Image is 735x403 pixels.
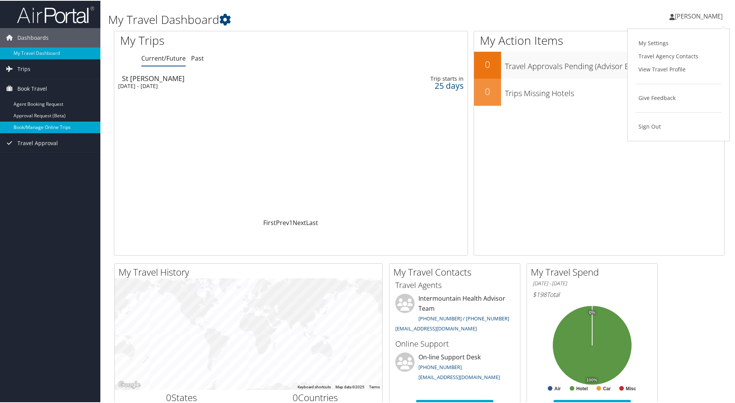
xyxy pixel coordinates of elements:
div: [DATE] - [DATE] [118,82,331,89]
span: $198 [533,290,547,298]
a: Last [306,218,318,226]
text: Hotel [576,385,588,391]
span: Map data ©2025 [335,384,364,388]
tspan: 0% [589,310,595,314]
h2: 0 [474,84,501,97]
a: Give Feedback [635,91,721,104]
a: View Travel Profile [635,62,721,75]
h3: Online Support [395,338,514,349]
a: [PERSON_NAME] [669,4,730,27]
div: Trip starts in [381,75,463,81]
a: Current/Future [141,53,186,62]
a: First [263,218,276,226]
img: Google [117,379,142,389]
a: 0Trips Missing Hotels [474,78,724,105]
span: 0 [293,390,298,403]
h2: My Travel History [119,265,382,278]
button: Keyboard shortcuts [298,384,331,389]
a: Next [293,218,306,226]
h2: 0 [474,57,501,70]
div: 25 days [381,81,463,88]
a: 0Travel Approvals Pending (Advisor Booked) [474,51,724,78]
text: Misc [626,385,636,391]
a: Prev [276,218,289,226]
span: Trips [17,59,30,78]
h1: My Travel Dashboard [108,11,523,27]
h3: Travel Approvals Pending (Advisor Booked) [505,56,724,71]
h3: Trips Missing Hotels [505,83,724,98]
h6: [DATE] - [DATE] [533,279,652,286]
a: Travel Agency Contacts [635,49,721,62]
a: [EMAIL_ADDRESS][DOMAIN_NAME] [418,373,500,380]
a: My Settings [635,36,721,49]
a: Terms (opens in new tab) [369,384,380,388]
a: Sign Out [635,119,721,132]
li: Intermountain Health Advisor Team [391,293,518,334]
a: [EMAIL_ADDRESS][DOMAIN_NAME] [395,324,477,331]
tspan: 100% [586,377,597,382]
h3: Travel Agents [395,279,514,290]
h1: My Action Items [474,32,724,48]
a: [PHONE_NUMBER] [418,363,462,370]
div: St [PERSON_NAME] [122,74,335,81]
span: Dashboards [17,27,49,47]
img: airportal-logo.png [17,5,94,23]
a: Past [191,53,204,62]
a: 1 [289,218,293,226]
text: Car [603,385,611,391]
li: On-line Support Desk [391,352,518,383]
h2: My Travel Contacts [393,265,520,278]
text: Air [554,385,561,391]
h2: My Travel Spend [531,265,657,278]
h6: Total [533,290,652,298]
h1: My Trips [120,32,315,48]
a: Open this area in Google Maps (opens a new window) [117,379,142,389]
a: [PHONE_NUMBER] / [PHONE_NUMBER] [418,314,509,321]
span: Book Travel [17,78,47,98]
span: Travel Approval [17,133,58,152]
span: 0 [166,390,171,403]
span: [PERSON_NAME] [675,11,723,20]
